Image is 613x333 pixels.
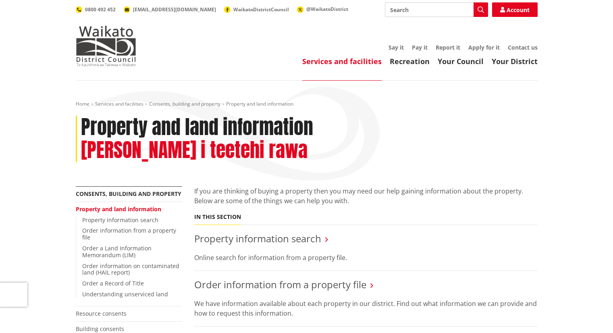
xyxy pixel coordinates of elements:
[224,6,289,13] a: WaikatoDistrictCouncil
[194,214,241,221] h5: In this section
[82,244,152,259] a: Order a Land Information Memorandum (LIM)
[81,139,308,162] h2: [PERSON_NAME] i teetehi rawa
[133,6,216,13] span: [EMAIL_ADDRESS][DOMAIN_NAME]
[124,6,216,13] a: [EMAIL_ADDRESS][DOMAIN_NAME]
[436,44,460,51] a: Report it
[81,116,313,139] h1: Property and land information
[82,227,176,241] a: Order information from a property file
[194,253,538,262] p: Online search for information from a property file.
[492,2,538,17] a: Account
[468,44,500,51] a: Apply for it
[82,262,179,277] a: Order information on contaminated land (HAIL report)
[194,278,366,291] a: Order information from a property file
[226,100,293,107] span: Property and land information
[95,100,143,107] a: Services and facilities
[194,232,321,245] a: Property information search
[233,6,289,13] span: WaikatoDistrictCouncil
[149,100,220,107] a: Consents, building and property
[508,44,538,51] a: Contact us
[385,2,488,17] input: Search input
[194,186,538,206] p: If you are thinking of buying a property then you may need our help gaining information about the...
[76,101,538,108] nav: breadcrumb
[82,290,168,298] a: Understanding unserviced land
[412,44,428,51] a: Pay it
[82,279,144,287] a: Order a Record of Title
[302,56,382,66] a: Services and facilities
[76,26,136,66] img: Waikato District Council - Te Kaunihera aa Takiwaa o Waikato
[82,216,158,224] a: Property information search
[306,6,348,12] span: @WaikatoDistrict
[76,310,127,317] a: Resource consents
[492,56,538,66] a: Your District
[76,190,181,198] a: Consents, building and property
[76,325,124,333] a: Building consents
[438,56,484,66] a: Your Council
[297,6,348,12] a: @WaikatoDistrict
[194,299,538,318] p: We have information available about each property in our district. Find out what information we c...
[389,44,404,51] a: Say it
[76,100,89,107] a: Home
[76,6,116,13] a: 0800 492 452
[76,205,161,213] a: Property and land information
[85,6,116,13] span: 0800 492 452
[390,56,430,66] a: Recreation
